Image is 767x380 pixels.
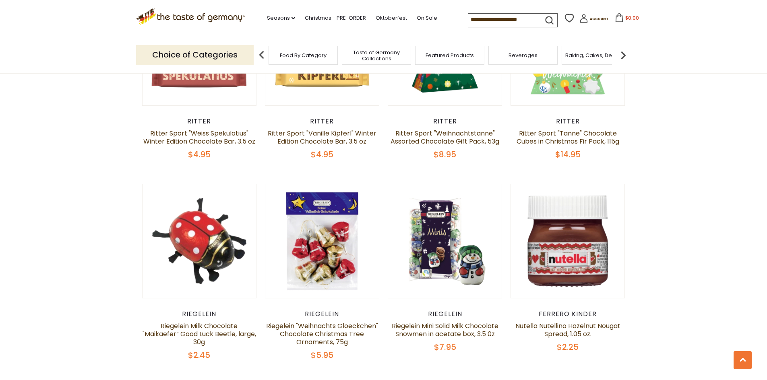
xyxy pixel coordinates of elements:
span: $4.95 [311,149,333,160]
span: $0.00 [625,14,639,21]
div: Ritter [511,117,625,125]
div: Riegelein [265,310,380,318]
span: $7.95 [434,341,456,353]
a: Account [579,14,608,26]
span: $8.95 [434,149,456,160]
a: Christmas - PRE-ORDER [305,14,366,23]
a: Oktoberfest [376,14,407,23]
a: Taste of Germany Collections [344,49,409,62]
a: Seasons [267,14,295,23]
div: Ritter [142,117,257,125]
div: Ritter [265,117,380,125]
span: $4.95 [188,149,211,160]
div: Ferrero Kinder [511,310,625,318]
a: Riegelein "Weihnachts Gloeckchen" Chocolate Christmas Tree Ornaments, 75g [266,321,378,347]
img: next arrow [615,47,631,63]
span: $2.25 [557,341,579,353]
a: Nutella Nutellino Hazelnut Nougat Spread, 1.05 oz. [515,321,620,339]
a: Ritter Sport "Tanne" Chocolate Cubes in Christmas Fir Pack, 115g [517,129,619,146]
a: Beverages [509,52,538,58]
img: previous arrow [254,47,270,63]
a: Food By Category [280,52,327,58]
button: $0.00 [610,13,644,25]
span: $2.45 [188,349,210,361]
p: Choice of Categories [136,45,254,65]
a: Ritter Sport "Weiss Spekulatius" Winter Edition Chocolate Bar, 3.5 oz [143,129,255,146]
div: Riegelein [388,310,502,318]
a: Ritter Sport "Vanille Kipferl" Winter Edition Chocolate Bar, 3.5 oz [268,129,376,146]
a: On Sale [417,14,437,23]
div: Ritter [388,117,502,125]
a: Riegelein Milk Chocolate "Maikaefer” Good Luck Beetle, large, 30g [143,321,256,347]
img: Nutella Nutellino Hazelnut Nougat Spread, 1.05 oz. [511,184,625,298]
a: Featured Products [426,52,474,58]
img: Riegelein Mini Solid Milk Chocolate Snowmen in acetate box, 3.5 0z [388,184,502,298]
a: Riegelein Mini Solid Milk Chocolate Snowmen in acetate box, 3.5 0z [392,321,498,339]
span: Account [590,17,608,21]
img: Riegelein "Weihnachts Gloeckchen" Chocolate Christmas Tree Ornaments, 75g [265,184,379,298]
a: Baking, Cakes, Desserts [565,52,628,58]
div: Riegelein [142,310,257,318]
img: Riegelein Milk Chocolate "Maikaefer” Good Luck Beetle, large, 30g [143,184,256,298]
a: Ritter Sport "Weihnachtstanne" Assorted Chocolate Gift Pack, 53g [391,129,499,146]
span: $5.95 [311,349,333,361]
span: $14.95 [555,149,581,160]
